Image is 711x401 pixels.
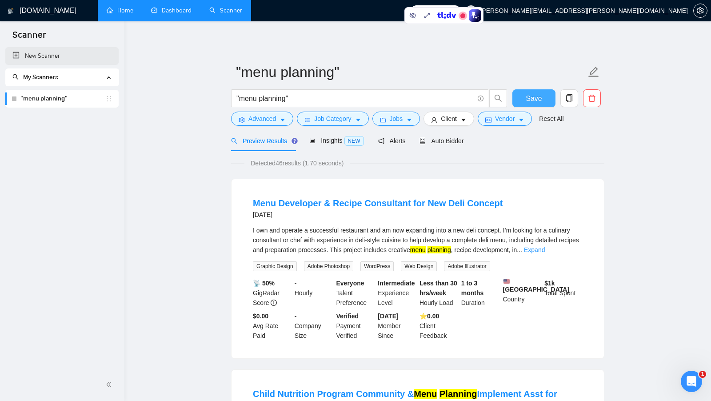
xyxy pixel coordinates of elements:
[518,116,524,123] span: caret-down
[378,280,415,287] b: Intermediate
[543,278,584,308] div: Total Spent
[544,280,555,287] b: $ 1k
[503,278,510,285] img: 🇺🇸
[8,4,14,18] img: logo
[151,7,192,14] a: dashboardDashboard
[253,280,275,287] b: 📡 50%
[5,90,119,108] li: "menu planning"
[489,89,507,107] button: search
[251,311,293,341] div: Avg Rate Paid
[253,261,297,271] span: Graphic Design
[431,116,437,123] span: user
[336,313,359,320] b: Verified
[459,278,501,308] div: Duration
[335,278,376,308] div: Talent Preference
[12,74,19,80] span: search
[490,94,507,102] span: search
[419,313,439,320] b: ⭐️ 0.00
[5,28,53,47] span: Scanner
[390,114,403,124] span: Jobs
[295,280,297,287] b: -
[478,96,483,101] span: info-circle
[583,89,601,107] button: delete
[444,261,490,271] span: Adobe Illustrator
[425,6,452,16] span: Connects:
[372,112,420,126] button: folderJobscaret-down
[380,116,386,123] span: folder
[253,313,268,320] b: $0.00
[293,278,335,308] div: Hourly
[231,138,237,144] span: search
[253,198,503,208] a: Menu Developer & Recipe Consultant for New Deli Concept
[561,94,578,102] span: copy
[107,7,133,14] a: homeHome
[694,7,707,14] span: setting
[271,300,277,306] span: info-circle
[295,313,297,320] b: -
[423,112,474,126] button: userClientcaret-down
[503,278,570,293] b: [GEOGRAPHIC_DATA]
[236,93,474,104] input: Search Freelance Jobs...
[5,47,119,65] li: New Scanner
[244,158,350,168] span: Detected 46 results (1.70 seconds)
[501,278,543,308] div: Country
[105,95,112,102] span: holder
[12,47,112,65] a: New Scanner
[378,313,398,320] b: [DATE]
[439,389,477,399] mark: Planning
[478,112,532,126] button: idcardVendorcaret-down
[304,116,311,123] span: bars
[248,114,276,124] span: Advanced
[236,61,586,83] input: Scanner name...
[344,136,364,146] span: NEW
[297,112,368,126] button: barsJob Categorycaret-down
[376,311,418,341] div: Member Since
[418,311,459,341] div: Client Feedback
[588,66,599,78] span: edit
[693,4,707,18] button: setting
[309,137,316,144] span: area-chart
[524,246,545,253] a: Expand
[280,116,286,123] span: caret-down
[406,116,412,123] span: caret-down
[20,90,105,108] a: "menu planning"
[23,73,58,81] span: My Scanners
[681,371,702,392] iframe: Intercom live chat
[378,138,384,144] span: notification
[539,114,563,124] a: Reset All
[106,380,115,389] span: double-left
[335,311,376,341] div: Payment Verified
[410,246,426,253] mark: menu
[495,114,515,124] span: Vendor
[414,389,437,399] mark: Menu
[360,261,394,271] span: WordPress
[517,246,522,253] span: ...
[461,280,484,297] b: 1 to 3 months
[376,278,418,308] div: Experience Level
[526,93,542,104] span: Save
[309,137,363,144] span: Insights
[253,209,503,220] div: [DATE]
[560,89,578,107] button: copy
[355,116,361,123] span: caret-down
[427,246,451,253] mark: planning
[314,114,351,124] span: Job Category
[239,116,245,123] span: setting
[512,89,555,107] button: Save
[418,278,459,308] div: Hourly Load
[699,371,706,378] span: 1
[12,73,58,81] span: My Scanners
[401,261,437,271] span: Web Design
[209,7,242,14] a: searchScanner
[304,261,353,271] span: Adobe Photoshop
[460,116,467,123] span: caret-down
[419,280,457,297] b: Less than 30 hrs/week
[378,137,406,144] span: Alerts
[485,116,491,123] span: idcard
[454,6,457,16] span: 0
[583,94,600,102] span: delete
[251,278,293,308] div: GigRadar Score
[693,7,707,14] a: setting
[231,137,295,144] span: Preview Results
[419,137,463,144] span: Auto Bidder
